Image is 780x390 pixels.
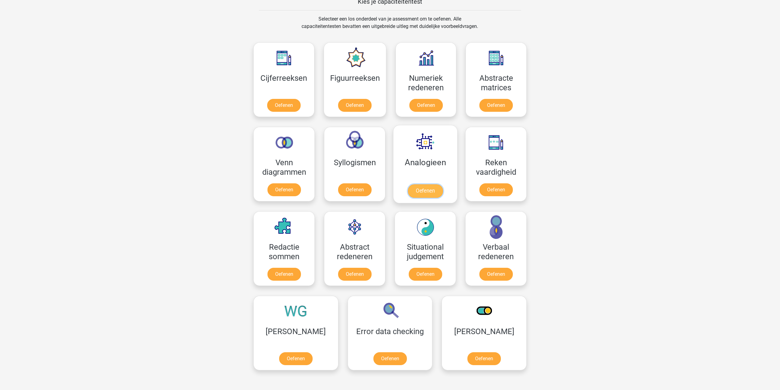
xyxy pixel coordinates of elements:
[267,99,301,112] a: Oefenen
[338,99,372,112] a: Oefenen
[267,268,301,281] a: Oefenen
[408,184,443,198] a: Oefenen
[279,352,313,365] a: Oefenen
[409,99,443,112] a: Oefenen
[479,99,513,112] a: Oefenen
[296,15,484,37] div: Selecteer een los onderdeel van je assessment om te oefenen. Alle capaciteitentesten bevatten een...
[479,268,513,281] a: Oefenen
[373,352,407,365] a: Oefenen
[267,183,301,196] a: Oefenen
[338,268,372,281] a: Oefenen
[467,352,501,365] a: Oefenen
[409,268,442,281] a: Oefenen
[338,183,372,196] a: Oefenen
[479,183,513,196] a: Oefenen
